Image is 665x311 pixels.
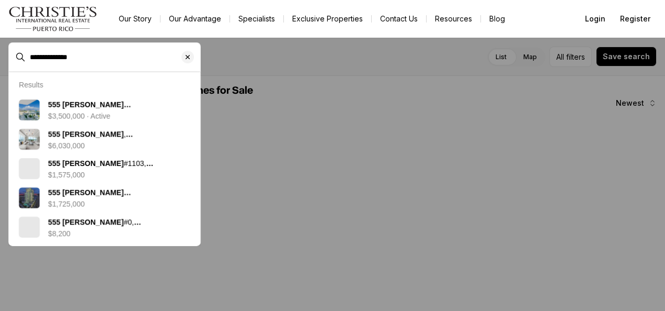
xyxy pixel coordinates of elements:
[181,43,200,71] button: Clear search input
[284,12,371,26] a: Exclusive Properties
[48,159,187,188] span: #1103, [GEOGRAPHIC_DATA][PERSON_NAME], 00907
[230,12,283,26] a: Specialists
[427,12,480,26] a: Resources
[15,95,194,125] a: View details: 555 MONSERRATE ST #1404
[48,200,85,208] p: $1,725,000
[481,12,513,26] a: Blog
[585,15,605,23] span: Login
[19,81,43,89] p: Results
[372,12,426,26] button: Contact Us
[620,15,650,23] span: Register
[15,154,194,183] a: View details: 555 MONSERRATE #1103
[48,101,131,109] b: 555 [PERSON_NAME]
[48,188,131,197] b: 555 [PERSON_NAME]
[48,130,187,159] span: , [GEOGRAPHIC_DATA][PERSON_NAME], 00907
[48,218,187,247] span: #0, [GEOGRAPHIC_DATA][PERSON_NAME], 00907
[48,159,124,168] b: 555 [PERSON_NAME]
[48,141,85,150] p: $6,030,000
[48,130,124,138] b: 555 [PERSON_NAME]
[110,12,160,26] a: Our Story
[48,229,71,238] p: $8,200
[48,112,110,120] p: $3,500,000 · Active
[48,101,181,119] span: [STREET_ADDRESS][PERSON_NAME]
[15,213,194,242] a: View details: 555 MONSERRATE #0
[48,188,181,207] span: [STREET_ADDRESS][PERSON_NAME]
[8,6,98,31] img: logo
[48,218,124,226] b: 555 [PERSON_NAME]
[614,8,657,29] button: Register
[160,12,230,26] a: Our Advantage
[15,125,194,154] a: View details: 555 MONSERRATE
[15,183,194,213] a: View details: 555 MONSERRATE #1004
[579,8,612,29] button: Login
[48,171,85,179] p: $1,575,000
